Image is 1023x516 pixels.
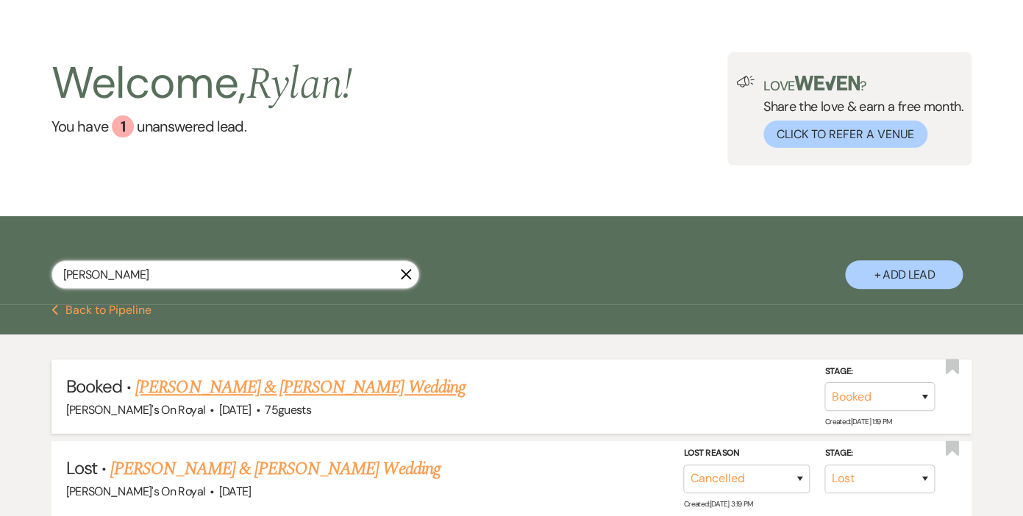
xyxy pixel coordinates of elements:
button: Click to Refer a Venue [763,121,927,148]
span: Lost [66,456,97,479]
span: Created: [DATE] 1:19 PM [824,417,891,426]
label: Stage: [824,445,935,462]
span: Rylan ! [246,51,352,118]
h2: Welcome, [51,52,353,115]
span: Created: [DATE] 3:19 PM [683,498,752,508]
a: You have 1 unanswered lead. [51,115,353,137]
a: [PERSON_NAME] & [PERSON_NAME] Wedding [135,374,465,401]
span: [PERSON_NAME]'s On Royal [66,484,206,499]
a: [PERSON_NAME] & [PERSON_NAME] Wedding [110,456,440,482]
span: 75 guests [265,402,311,418]
input: Search by name, event date, email address or phone number [51,260,419,289]
button: + Add Lead [845,260,963,289]
div: Share the love & earn a free month. [755,76,963,148]
div: 1 [112,115,134,137]
label: Lost Reason [683,445,810,462]
span: Booked [66,375,122,398]
p: Love ? [763,76,963,93]
span: [PERSON_NAME]'s On Royal [66,402,206,418]
span: [DATE] [219,402,252,418]
span: [DATE] [219,484,252,499]
img: weven-logo-green.svg [794,76,860,90]
img: loud-speaker-illustration.svg [736,76,755,87]
label: Stage: [824,364,935,380]
button: Back to Pipeline [51,304,152,316]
